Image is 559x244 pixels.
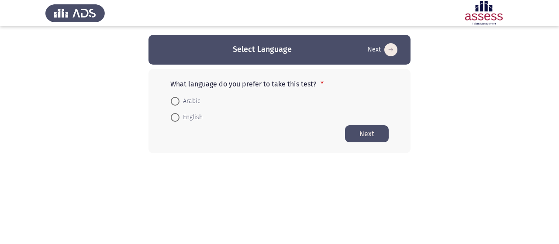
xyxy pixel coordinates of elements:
p: What language do you prefer to take this test? [170,80,389,88]
span: English [179,112,203,123]
img: Assess Talent Management logo [45,1,105,25]
button: Start assessment [345,125,389,142]
h3: Select Language [233,44,292,55]
span: Arabic [179,96,200,107]
img: Assessment logo of ASSESS Focus 4 Module Assessment (EN/AR) (Basic - IB) [454,1,514,25]
button: Start assessment [365,43,400,57]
